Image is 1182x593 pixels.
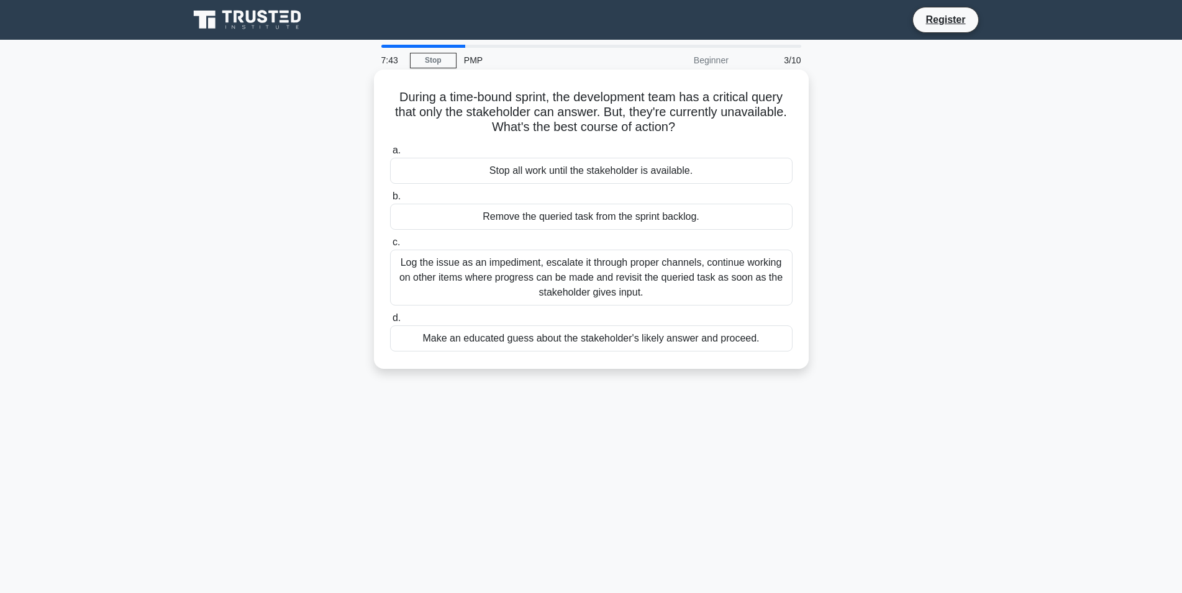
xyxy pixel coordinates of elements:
a: Register [918,12,973,27]
div: Make an educated guess about the stakeholder's likely answer and proceed. [390,325,793,351]
span: d. [393,312,401,323]
div: Remove the queried task from the sprint backlog. [390,204,793,230]
div: Stop all work until the stakeholder is available. [390,158,793,184]
span: b. [393,191,401,201]
h5: During a time-bound sprint, the development team has a critical query that only the stakeholder c... [389,89,794,135]
div: 7:43 [374,48,410,73]
a: Stop [410,53,457,68]
div: Log the issue as an impediment, escalate it through proper channels, continue working on other it... [390,250,793,306]
span: a. [393,145,401,155]
div: PMP [457,48,627,73]
div: Beginner [627,48,736,73]
div: 3/10 [736,48,809,73]
span: c. [393,237,400,247]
